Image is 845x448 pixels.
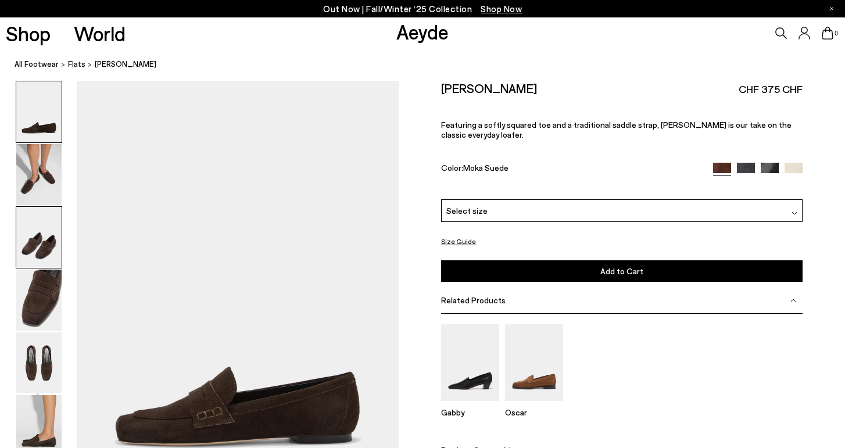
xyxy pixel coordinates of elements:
[505,407,563,417] p: Oscar
[441,324,499,401] img: Gabby Almond-Toe Loafers
[16,332,62,393] img: Lana Suede Loafers - Image 5
[463,163,509,173] span: Moka Suede
[822,27,833,40] a: 0
[15,49,845,81] nav: breadcrumb
[441,295,506,305] span: Related Products
[323,2,522,16] p: Out Now | Fall/Winter ‘25 Collection
[446,205,488,217] span: Select size
[95,58,156,70] span: [PERSON_NAME]
[441,393,499,417] a: Gabby Almond-Toe Loafers Gabby
[481,3,522,14] span: Navigate to /collections/new-in
[16,144,62,205] img: Lana Suede Loafers - Image 2
[68,58,85,70] a: flats
[790,298,796,303] img: svg%3E
[68,59,85,69] span: flats
[600,266,643,276] span: Add to Cart
[16,207,62,268] img: Lana Suede Loafers - Image 3
[505,324,563,401] img: Oscar Suede Loafers
[739,82,803,96] span: CHF 375 CHF
[396,19,449,44] a: Aeyde
[74,23,126,44] a: World
[833,30,839,37] span: 0
[15,58,59,70] a: All Footwear
[441,120,803,139] p: Featuring a softly squared toe and a traditional saddle strap, [PERSON_NAME] is our take on the c...
[441,234,476,249] button: Size Guide
[441,81,537,95] h2: [PERSON_NAME]
[441,260,803,282] button: Add to Cart
[505,393,563,417] a: Oscar Suede Loafers Oscar
[16,270,62,331] img: Lana Suede Loafers - Image 4
[441,407,499,417] p: Gabby
[441,163,702,176] div: Color:
[792,210,797,216] img: svg%3E
[6,23,51,44] a: Shop
[16,81,62,142] img: Lana Suede Loafers - Image 1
